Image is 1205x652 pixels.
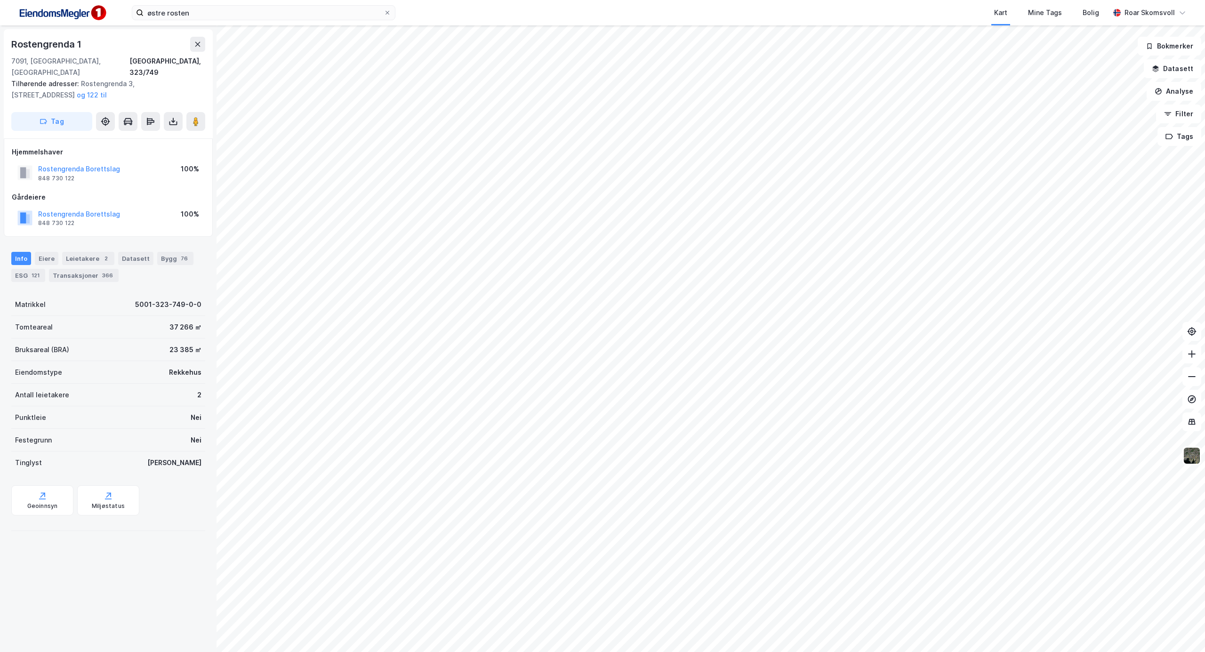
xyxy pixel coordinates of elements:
div: Eiendomstype [15,367,62,378]
div: Roar Skomsvoll [1125,7,1175,18]
div: Rekkehus [169,367,201,378]
div: 121 [30,271,41,280]
div: Leietakere [62,252,114,265]
div: Datasett [118,252,153,265]
div: Festegrunn [15,435,52,446]
iframe: Chat Widget [1158,607,1205,652]
div: Antall leietakere [15,389,69,401]
div: 5001-323-749-0-0 [135,299,201,310]
div: 100% [181,209,199,220]
div: 366 [100,271,115,280]
button: Tags [1157,127,1201,146]
div: Tomteareal [15,322,53,333]
div: 100% [181,163,199,175]
div: Hjemmelshaver [12,146,205,158]
button: Filter [1156,105,1201,123]
div: ESG [11,269,45,282]
div: 37 266 ㎡ [169,322,201,333]
input: Søk på adresse, matrikkel, gårdeiere, leietakere eller personer [144,6,384,20]
div: Bolig [1083,7,1099,18]
div: 2 [197,389,201,401]
button: Tag [11,112,92,131]
div: Matrikkel [15,299,46,310]
div: 848 730 122 [38,175,74,182]
div: 848 730 122 [38,219,74,227]
div: Geoinnsyn [27,502,58,510]
div: Eiere [35,252,58,265]
div: [PERSON_NAME] [147,457,201,468]
div: Rostengrenda 1 [11,37,83,52]
img: F4PB6Px+NJ5v8B7XTbfpPpyloAAAAASUVORK5CYII= [15,2,109,24]
div: Tinglyst [15,457,42,468]
div: Transaksjoner [49,269,119,282]
div: [GEOGRAPHIC_DATA], 323/749 [129,56,205,78]
div: Rostengrenda 3, [STREET_ADDRESS] [11,78,198,101]
div: 23 385 ㎡ [169,344,201,355]
div: 2 [101,254,111,263]
div: Nei [191,435,201,446]
div: Kart [994,7,1007,18]
div: Bygg [157,252,193,265]
button: Bokmerker [1138,37,1201,56]
div: Punktleie [15,412,46,423]
div: Bruksareal (BRA) [15,344,69,355]
button: Analyse [1147,82,1201,101]
div: Mine Tags [1028,7,1062,18]
div: Info [11,252,31,265]
div: Nei [191,412,201,423]
div: 7091, [GEOGRAPHIC_DATA], [GEOGRAPHIC_DATA] [11,56,129,78]
img: 9k= [1183,447,1201,465]
div: 76 [179,254,190,263]
div: Gårdeiere [12,192,205,203]
button: Datasett [1144,59,1201,78]
span: Tilhørende adresser: [11,80,81,88]
div: Miljøstatus [92,502,125,510]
